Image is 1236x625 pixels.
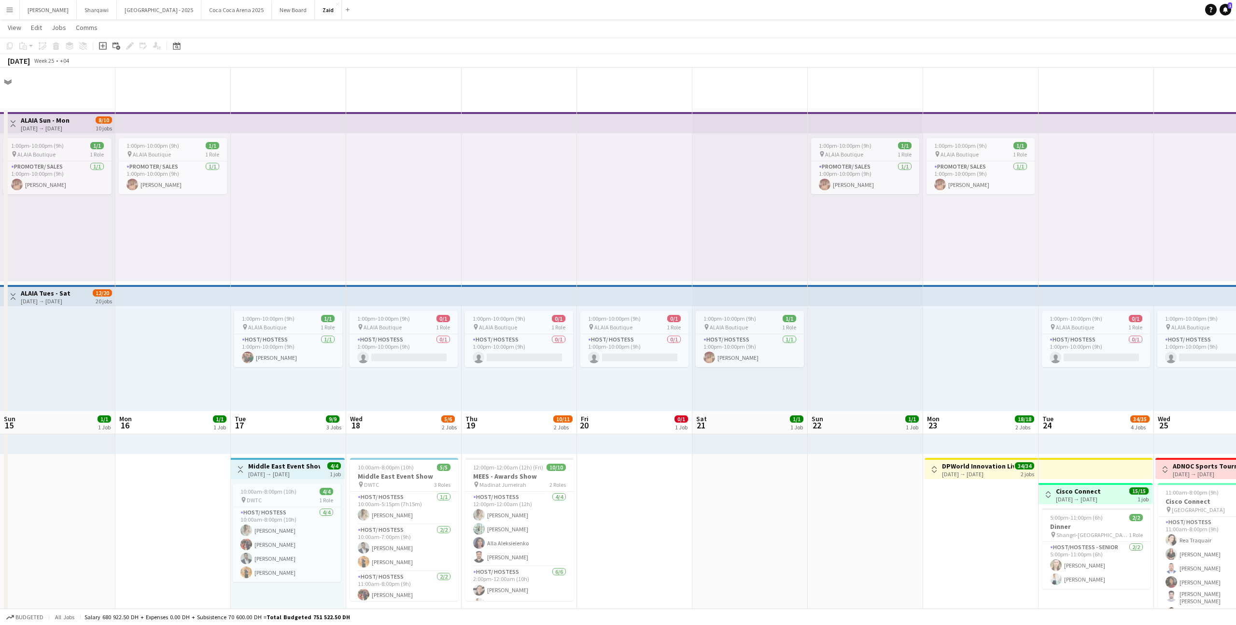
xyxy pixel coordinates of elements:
span: ALAIA Boutique [364,324,402,331]
div: 1 Job [906,424,918,431]
span: Fri [581,414,589,423]
app-job-card: 10:00am-8:00pm (10h)4/4 DWTC1 RoleHost/ Hostess4/410:00am-8:00pm (10h)[PERSON_NAME][PERSON_NAME][... [233,484,341,582]
span: Sun [4,414,15,423]
span: ALAIA Boutique [133,151,171,158]
span: 4/4 [327,462,341,469]
app-job-card: 1:00pm-10:00pm (9h)0/1 ALAIA Boutique1 RoleHost/ Hostess0/11:00pm-10:00pm (9h) [350,311,458,367]
span: 25 [1156,420,1170,431]
span: ALAIA Boutique [941,151,979,158]
app-job-card: 1:00pm-10:00pm (9h)0/1 ALAIA Boutique1 RoleHost/ Hostess0/11:00pm-10:00pm (9h) [465,311,573,367]
span: 15/15 [1129,487,1149,495]
a: Jobs [48,21,70,34]
span: 1 Role [1128,324,1142,331]
span: Wed [350,414,363,423]
span: Sun [812,414,823,423]
span: 1/1 [1013,142,1027,149]
span: 2 Roles [549,481,566,488]
app-card-role: Host/ Hostess1/11:00pm-10:00pm (9h)[PERSON_NAME] [234,334,342,367]
div: 1:00pm-10:00pm (9h)1/1 ALAIA Boutique1 RolePromoter/ Sales1/11:00pm-10:00pm (9h)[PERSON_NAME] [927,138,1035,194]
div: 2 Jobs [442,424,457,431]
h3: DPWorld Innovation Live [942,462,1014,470]
span: DWTC [247,497,262,504]
span: 1 Role [321,324,335,331]
span: 4/4 [320,488,333,495]
app-card-role: Promoter/ Sales1/11:00pm-10:00pm (9h)[PERSON_NAME] [119,161,227,194]
div: +04 [60,57,69,64]
span: 1 Role [1129,531,1143,539]
a: 1 [1220,4,1231,15]
span: All jobs [53,613,76,621]
span: 5/6 [441,415,455,423]
app-job-card: 12:00pm-12:00am (12h) (Fri)10/10MEES - Awards Show Madinat Jumeirah2 RolesHost/ Hostess4/412:00pm... [465,458,574,601]
span: 10/10 [547,464,566,471]
span: Comms [76,23,98,32]
button: Coca Coca Arena 2025 [201,0,272,19]
span: ALAIA Boutique [594,324,632,331]
span: 1/1 [98,415,111,423]
button: New Board [272,0,315,19]
span: 1/1 [898,142,912,149]
div: 1 Job [675,424,688,431]
span: ALAIA Boutique [1171,324,1209,331]
div: [DATE] → [DATE] [21,125,70,132]
h3: MEES - Awards Show [465,472,574,481]
div: 2 Jobs [554,424,572,431]
app-card-role: Host/ Hostess2/210:00am-7:00pm (9h)[PERSON_NAME][PERSON_NAME] [350,525,458,571]
span: View [8,23,21,32]
a: View [4,21,25,34]
span: 0/1 [552,315,565,322]
span: 0/1 [667,315,681,322]
app-card-role: Host/ Hostess1/110:00am-5:15pm (7h15m)[PERSON_NAME] [350,492,458,525]
span: 16 [118,420,132,431]
span: 2/2 [1129,514,1143,521]
span: ALAIA Boutique [248,324,286,331]
span: 24 [1041,420,1053,431]
span: 34/34 [1015,462,1034,469]
span: 0/1 [436,315,450,322]
span: 17 [233,420,246,431]
span: 1/1 [783,315,796,322]
span: 21 [695,420,707,431]
span: 1 Role [90,151,104,158]
app-job-card: 1:00pm-10:00pm (9h)1/1 ALAIA Boutique1 RoleHost/ Hostess1/11:00pm-10:00pm (9h)[PERSON_NAME] [696,311,804,367]
span: Wed [1158,414,1170,423]
app-job-card: 1:00pm-10:00pm (9h)1/1 ALAIA Boutique1 RolePromoter/ Sales1/11:00pm-10:00pm (9h)[PERSON_NAME] [3,138,112,194]
span: Sat [696,414,707,423]
span: 1/1 [206,142,219,149]
span: [GEOGRAPHIC_DATA] [1172,506,1225,513]
span: 1 Role [898,151,912,158]
div: 5:00pm-11:00pm (6h)2/2Dinner Shangri-[GEOGRAPHIC_DATA]1 RoleHost/Hostess - Senior2/25:00pm-11:00p... [1042,508,1151,589]
span: 1:00pm-10:00pm (9h) [1050,315,1102,322]
span: 1 [1228,2,1232,9]
h3: Dinner [1042,522,1151,531]
span: 9/9 [326,415,339,423]
app-card-role: Host/ Hostess4/410:00am-8:00pm (10h)[PERSON_NAME][PERSON_NAME][PERSON_NAME][PERSON_NAME] [233,507,341,582]
span: 18 [349,420,363,431]
div: 1:00pm-10:00pm (9h)0/1 ALAIA Boutique1 RoleHost/ Hostess0/11:00pm-10:00pm (9h) [1042,311,1150,367]
span: 3 Roles [434,481,450,488]
h3: Middle East Event Show [248,462,320,470]
button: Zaid [315,0,342,19]
app-card-role: Host/ Hostess4/412:00pm-12:00am (12h)[PERSON_NAME][PERSON_NAME]Alla Aleksieienko[PERSON_NAME] [465,492,574,567]
span: 1 Role [319,497,333,504]
app-card-role: Host/ Hostess1/11:00pm-10:00pm (9h)[PERSON_NAME] [696,334,804,367]
span: 1:00pm-10:00pm (9h) [357,315,410,322]
span: 5/5 [437,464,450,471]
div: 10:00am-8:00pm (10h)5/5Middle East Event Show DWTC3 RolesHost/ Hostess1/110:00am-5:15pm (7h15m)[P... [350,458,458,601]
span: ALAIA Boutique [825,151,863,158]
h3: ALAIA Tues - Sat [21,289,70,298]
div: 1:00pm-10:00pm (9h)1/1 ALAIA Boutique1 RolePromoter/ Sales1/11:00pm-10:00pm (9h)[PERSON_NAME] [811,138,919,194]
span: 1 Role [205,151,219,158]
span: 12:00pm-12:00am (12h) (Fri) [473,464,543,471]
span: Week 25 [32,57,56,64]
h3: Cisco Connect [1056,487,1101,496]
span: Shangri-[GEOGRAPHIC_DATA] [1056,531,1129,539]
span: 20 [579,420,589,431]
div: 1 job [1138,495,1149,503]
span: Thu [465,414,478,423]
div: [DATE] → [DATE] [942,470,1014,478]
div: 2 jobs [1021,469,1034,478]
div: [DATE] → [DATE] [248,470,320,478]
